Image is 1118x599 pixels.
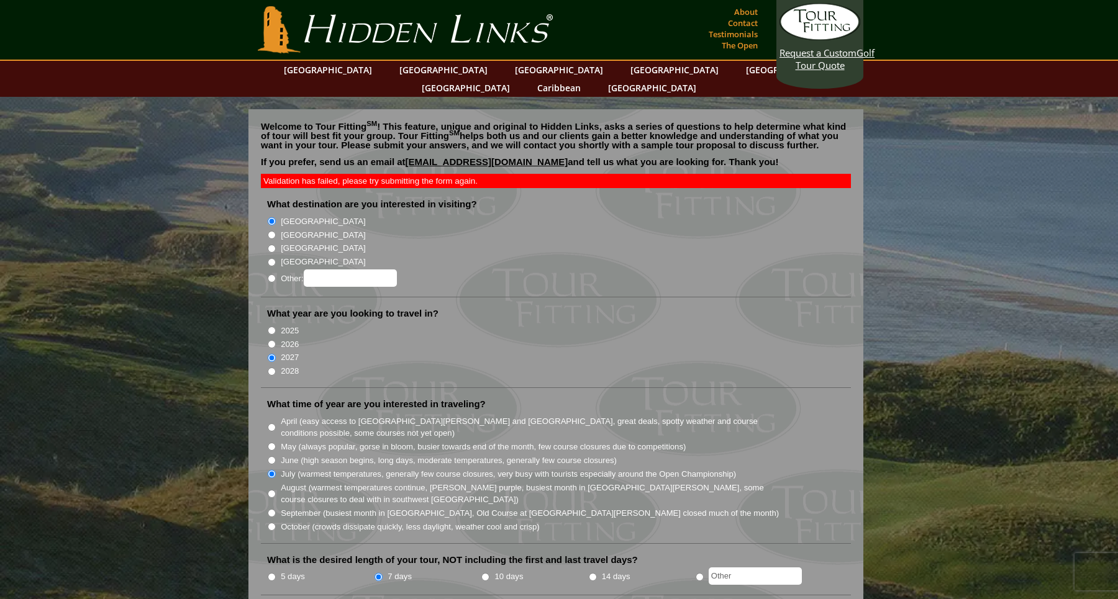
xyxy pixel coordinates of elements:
[731,3,761,20] a: About
[281,570,305,583] label: 5 days
[719,37,761,54] a: The Open
[706,25,761,43] a: Testimonials
[281,242,365,254] label: [GEOGRAPHIC_DATA]
[531,79,587,97] a: Caribbean
[281,338,299,351] label: 2026
[416,79,516,97] a: [GEOGRAPHIC_DATA]
[624,61,725,79] a: [GEOGRAPHIC_DATA]
[267,307,439,320] label: What year are you looking to travel in?
[602,79,702,97] a: [GEOGRAPHIC_DATA]
[281,256,365,268] label: [GEOGRAPHIC_DATA]
[281,365,299,377] label: 2028
[304,269,397,287] input: Other:
[281,269,396,287] label: Other:
[281,507,779,520] label: September (busiest month in [GEOGRAPHIC_DATA], Old Course at [GEOGRAPHIC_DATA][PERSON_NAME] close...
[709,567,802,585] input: Other
[261,122,851,150] p: Welcome to Tour Fitting ! This feature, unique and original to Hidden Links, asks a series of que...
[602,570,630,583] label: 14 days
[281,229,365,241] label: [GEOGRAPHIC_DATA]
[281,468,736,480] label: July (warmest temperatures, generally few course closures, very busy with tourists especially aro...
[366,120,377,127] sup: SM
[281,415,780,439] label: April (easy access to [GEOGRAPHIC_DATA][PERSON_NAME] and [GEOGRAPHIC_DATA], great deals, spotty w...
[281,325,299,337] label: 2025
[388,570,412,583] label: 7 days
[449,129,460,137] sup: SM
[261,157,851,176] p: If you prefer, send us an email at and tell us what you are looking for. Thank you!
[281,454,617,467] label: June (high season begins, long days, moderate temperatures, generally few course closures)
[495,570,524,583] label: 10 days
[281,521,540,533] label: October (crowds dissipate quickly, less daylight, weather cool and crisp)
[281,441,686,453] label: May (always popular, gorse in bloom, busier towards end of the month, few course closures due to ...
[267,198,477,210] label: What destination are you interested in visiting?
[267,554,638,566] label: What is the desired length of your tour, NOT including the first and last travel days?
[281,215,365,228] label: [GEOGRAPHIC_DATA]
[261,174,851,188] div: Validation has failed, please try submitting the form again.
[281,351,299,364] label: 2027
[406,156,568,167] a: [EMAIL_ADDRESS][DOMAIN_NAME]
[740,61,840,79] a: [GEOGRAPHIC_DATA]
[509,61,609,79] a: [GEOGRAPHIC_DATA]
[779,3,860,71] a: Request a CustomGolf Tour Quote
[393,61,494,79] a: [GEOGRAPHIC_DATA]
[267,398,486,410] label: What time of year are you interested in traveling?
[281,482,780,506] label: August (warmest temperatures continue, [PERSON_NAME] purple, busiest month in [GEOGRAPHIC_DATA][P...
[278,61,378,79] a: [GEOGRAPHIC_DATA]
[779,47,857,59] span: Request a Custom
[725,14,761,32] a: Contact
